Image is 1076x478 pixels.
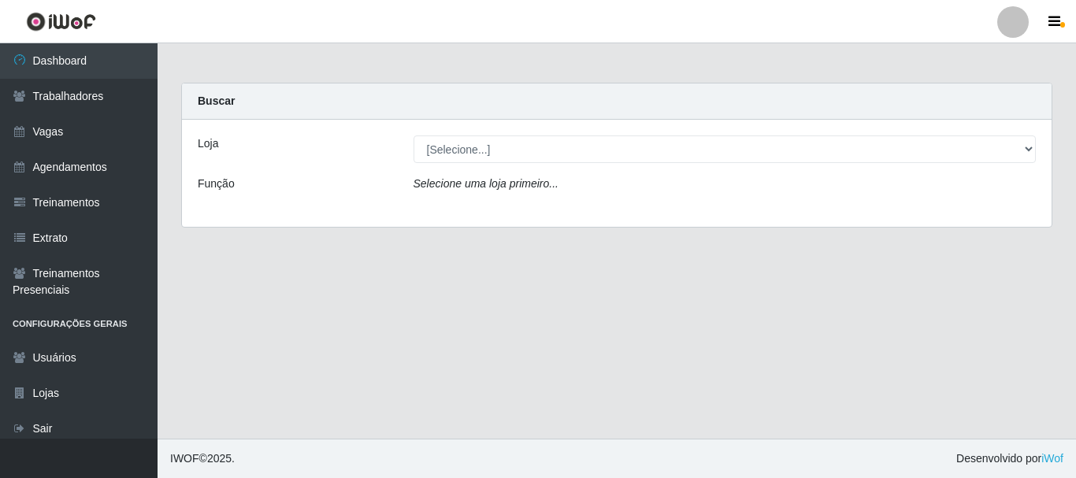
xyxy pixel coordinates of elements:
span: IWOF [170,452,199,465]
label: Função [198,176,235,192]
span: © 2025 . [170,450,235,467]
span: Desenvolvido por [956,450,1063,467]
a: iWof [1041,452,1063,465]
img: CoreUI Logo [26,12,96,31]
i: Selecione uma loja primeiro... [414,177,558,190]
label: Loja [198,135,218,152]
strong: Buscar [198,94,235,107]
